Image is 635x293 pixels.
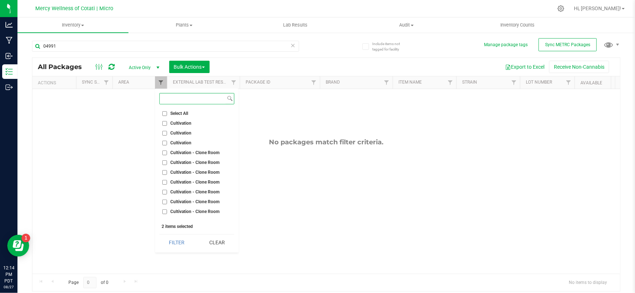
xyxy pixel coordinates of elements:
[38,63,89,71] span: All Packages
[17,17,128,33] a: Inventory
[240,17,351,33] a: Lab Results
[326,80,340,85] a: Brand
[563,277,613,288] span: No items to display
[162,170,167,175] input: Cultivation - Clone Room
[273,22,317,28] span: Lab Results
[199,234,234,250] button: Clear
[32,138,620,146] div: No packages match filter criteria.
[162,131,167,136] input: Cultivation
[444,76,456,89] a: Filter
[7,235,29,257] iframe: Resource center
[162,224,232,229] div: 2 items selected
[539,38,597,51] button: Sync METRC Packages
[5,68,13,75] inline-svg: Inventory
[170,190,219,194] span: Cultivation - Clone Room
[162,111,167,116] input: Select All
[228,76,240,89] a: Filter
[170,121,191,125] span: Cultivation
[246,80,270,85] a: Package ID
[17,22,128,28] span: Inventory
[462,17,573,33] a: Inventory Counts
[159,234,194,250] button: Filter
[563,76,575,89] a: Filter
[162,121,167,126] input: Cultivation
[118,80,129,85] a: Area
[100,76,112,89] a: Filter
[5,84,13,91] inline-svg: Outbound
[170,150,219,155] span: Cultivation - Clone Room
[500,61,549,73] button: Export to Excel
[162,200,167,204] input: Cultivation - Clone Room
[170,131,191,135] span: Cultivation
[5,37,13,44] inline-svg: Manufacturing
[526,80,552,85] a: Lot Number
[381,76,393,89] a: Filter
[32,41,299,52] input: Search Package ID, Item Name, SKU, Lot or Part Number...
[351,22,461,28] span: Audit
[484,42,528,48] button: Manage package tags
[162,150,167,155] input: Cultivation - Clone Room
[169,61,210,73] button: Bulk Actions
[549,61,609,73] button: Receive Non-Cannabis
[308,76,320,89] a: Filter
[162,180,167,185] input: Cultivation - Clone Room
[3,284,14,290] p: 08/27
[162,160,167,165] input: Cultivation - Clone Room
[21,234,30,242] iframe: Resource center unread badge
[173,80,230,85] a: External Lab Test Result
[155,76,167,89] a: Filter
[351,17,462,33] a: Audit
[38,80,73,85] div: Actions
[170,160,219,165] span: Cultivation - Clone Room
[170,209,219,214] span: Cultivation - Clone Room
[170,180,219,184] span: Cultivation - Clone Room
[556,5,565,12] div: Manage settings
[170,141,191,145] span: Cultivation
[82,80,110,85] a: Sync Status
[174,64,205,70] span: Bulk Actions
[3,265,14,284] p: 12:14 PM PDT
[35,5,113,12] span: Mercy Wellness of Cotati | Micro
[5,21,13,28] inline-svg: Analytics
[462,80,477,85] a: Strain
[290,41,295,50] span: Clear
[170,200,219,204] span: Cultivation - Clone Room
[545,42,590,47] span: Sync METRC Packages
[491,22,545,28] span: Inventory Counts
[162,209,167,214] input: Cultivation - Clone Room
[170,111,188,116] span: Select All
[170,170,219,174] span: Cultivation - Clone Room
[160,93,226,104] input: Search
[162,190,167,194] input: Cultivation - Clone Room
[574,5,621,11] span: Hi, [PERSON_NAME]!
[62,277,115,288] span: Page of 0
[162,141,167,145] input: Cultivation
[398,80,422,85] a: Item Name
[508,76,520,89] a: Filter
[372,41,409,52] span: Include items not tagged for facility
[129,22,239,28] span: Plants
[5,52,13,60] inline-svg: Inbound
[580,80,602,85] a: Available
[128,17,239,33] a: Plants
